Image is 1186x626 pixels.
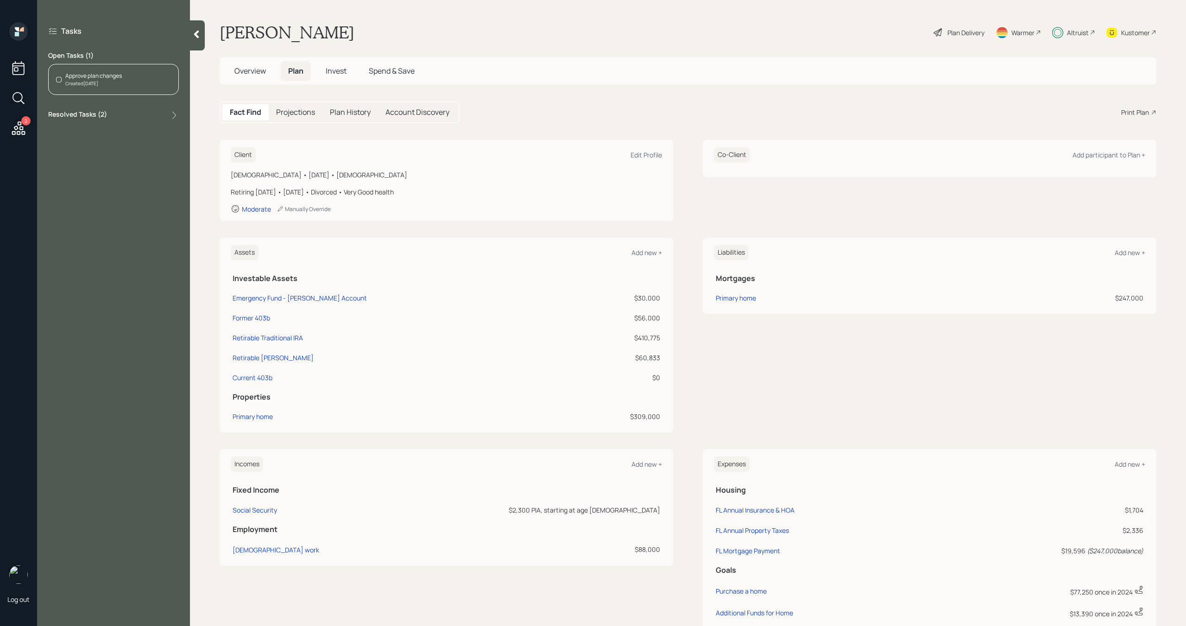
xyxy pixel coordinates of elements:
[277,205,331,213] div: Manually Override
[61,26,82,36] label: Tasks
[579,412,660,421] div: $309,000
[231,170,662,180] div: [DEMOGRAPHIC_DATA] • [DATE] • [DEMOGRAPHIC_DATA]
[391,545,660,554] div: $88,000
[951,607,1143,619] div: $13,390 once in 2024
[48,110,107,121] label: Resolved Tasks ( 2 )
[385,108,449,117] h5: Account Discovery
[1115,460,1145,469] div: Add new +
[220,22,354,43] h1: [PERSON_NAME]
[233,486,660,495] h5: Fixed Income
[965,293,1143,303] div: $247,000
[1072,150,1145,159] div: Add participant to Plan +
[233,545,319,554] div: [DEMOGRAPHIC_DATA] work
[714,457,750,472] h6: Expenses
[242,205,271,213] div: Moderate
[631,248,662,257] div: Add new +
[716,293,756,303] div: Primary home
[716,608,793,617] div: Additional Funds for Home
[330,108,371,117] h5: Plan History
[233,293,367,303] div: Emergency Fund - [PERSON_NAME] Account
[579,293,660,303] div: $30,000
[714,245,749,260] h6: Liabilities
[326,66,347,76] span: Invest
[716,546,780,555] div: FL Mortgage Payment
[391,505,660,515] div: $2,300 PIA, starting at age [DEMOGRAPHIC_DATA]
[233,274,660,283] h5: Investable Assets
[716,526,789,535] div: FL Annual Property Taxes
[233,313,270,323] div: Former 403b
[65,72,122,80] div: Approve plan changes
[1067,28,1089,38] div: Altruist
[231,147,256,163] h6: Client
[233,353,314,363] div: Retirable [PERSON_NAME]
[716,506,795,514] div: FL Annual Insurance & HOA
[233,525,660,534] h5: Employment
[1121,107,1149,117] div: Print Plan
[951,505,1143,515] div: $1,704
[65,80,122,87] div: Created [DATE]
[1087,546,1143,555] i: ( $247,000 balance)
[234,66,266,76] span: Overview
[716,274,1143,283] h5: Mortgages
[631,150,662,159] div: Edit Profile
[288,66,303,76] span: Plan
[714,147,750,163] h6: Co-Client
[233,393,660,401] h5: Properties
[579,353,660,363] div: $60,833
[579,313,660,323] div: $56,000
[48,51,179,60] label: Open Tasks ( 1 )
[7,595,30,604] div: Log out
[1115,248,1145,257] div: Add new +
[233,373,272,382] div: Current 403b
[231,245,259,260] h6: Assets
[579,333,660,343] div: $410,775
[9,565,28,584] img: michael-russo-headshot.png
[947,28,984,38] div: Plan Delivery
[631,460,662,469] div: Add new +
[231,457,263,472] h6: Incomes
[369,66,415,76] span: Spend & Save
[1011,28,1035,38] div: Warmer
[579,373,660,382] div: $0
[716,486,1143,495] h5: Housing
[951,526,1143,535] div: $2,336
[951,546,1143,556] div: $19,596
[21,116,31,125] div: 2
[231,187,662,197] div: Retiring [DATE] • [DATE] • Divorced • Very Good health
[233,333,303,343] div: Retirable Traditional IRA
[233,506,277,514] div: Social Security
[716,587,767,595] div: Purchase a home
[233,412,273,421] div: Primary home
[230,108,261,117] h5: Fact Find
[276,108,315,117] h5: Projections
[951,585,1143,597] div: $77,250 once in 2024
[716,566,1143,575] h5: Goals
[1121,28,1150,38] div: Kustomer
